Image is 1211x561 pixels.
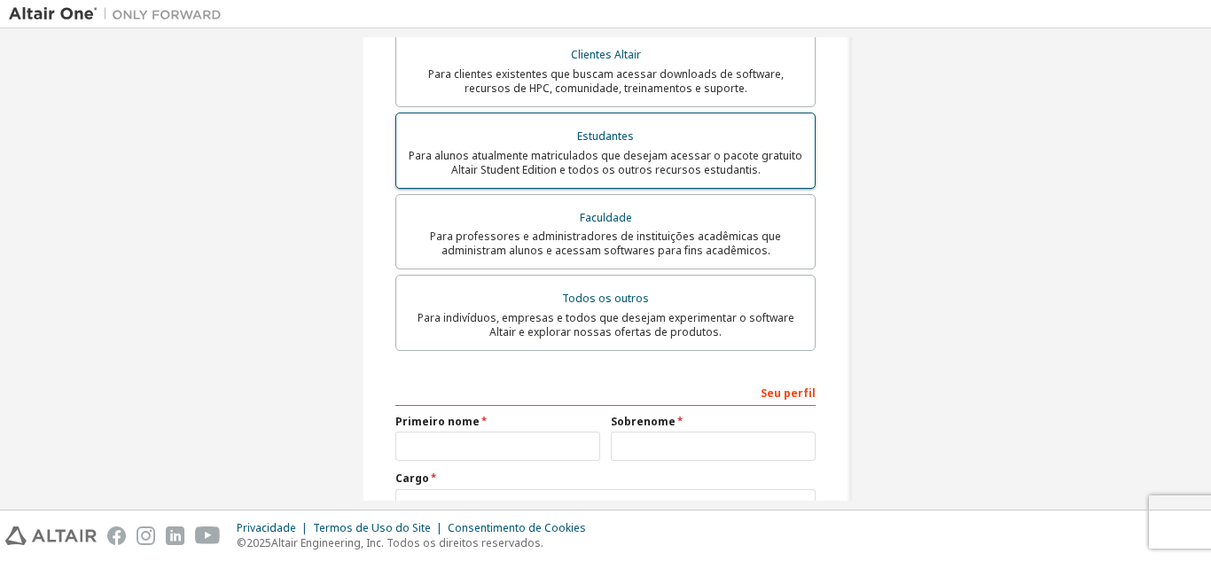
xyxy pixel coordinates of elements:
[761,386,816,401] font: Seu perfil
[409,148,802,177] font: Para alunos atualmente matriculados que desejam acessar o pacote gratuito Altair Student Edition ...
[395,471,429,486] font: Cargo
[580,210,632,225] font: Faculdade
[107,526,126,545] img: facebook.svg
[448,520,586,535] font: Consentimento de Cookies
[611,414,676,429] font: Sobrenome
[313,520,431,535] font: Termos de Uso do Site
[9,5,230,23] img: Altair Um
[418,310,794,339] font: Para indivíduos, empresas e todos que desejam experimentar o software Altair e explorar nossas of...
[237,535,246,550] font: ©
[195,526,221,545] img: youtube.svg
[395,414,480,429] font: Primeiro nome
[271,535,543,550] font: Altair Engineering, Inc. Todos os direitos reservados.
[237,520,296,535] font: Privacidade
[562,291,649,306] font: Todos os outros
[571,47,641,62] font: Clientes Altair
[137,526,155,545] img: instagram.svg
[246,535,271,550] font: 2025
[430,229,781,258] font: Para professores e administradores de instituições acadêmicas que administram alunos e acessam so...
[577,129,634,144] font: Estudantes
[5,526,97,545] img: altair_logo.svg
[428,66,784,96] font: Para clientes existentes que buscam acessar downloads de software, recursos de HPC, comunidade, t...
[166,526,184,545] img: linkedin.svg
